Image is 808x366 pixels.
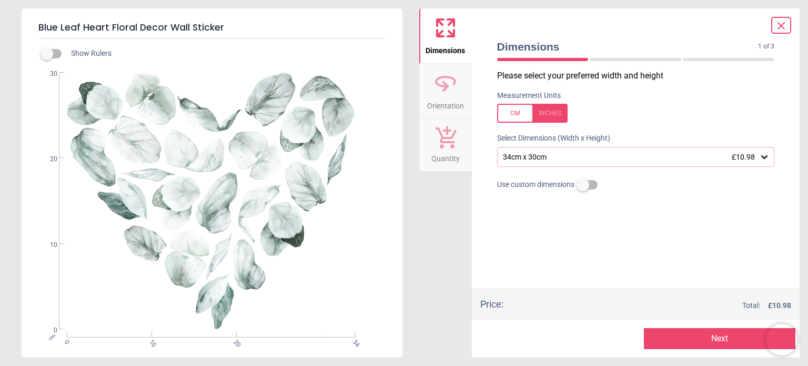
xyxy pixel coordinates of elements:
[419,118,472,171] button: Quantity
[772,301,791,310] span: 10.98
[419,64,472,118] button: Orientation
[62,338,69,345] span: 0
[732,153,755,161] span: £10.98
[38,17,386,39] h5: Blue Leaf Heart Floral Decor Wall Sticker
[431,149,460,164] span: Quantity
[37,70,57,78] span: 30
[147,338,154,345] span: 10
[502,153,760,162] div: 34cm x 30cm
[47,332,57,342] span: cm
[231,338,238,345] span: 20
[350,338,357,345] span: 34
[758,42,774,51] span: 1 of 3
[489,133,610,144] label: Select Dimensions (Width x Height)
[37,155,57,164] span: 20
[480,298,503,311] div: Price :
[47,47,402,60] div: Show Rulers
[427,96,464,112] span: Orientation
[497,39,759,54] span: Dimensions
[419,8,472,63] button: Dimensions
[497,180,574,190] span: Use custom dimensions
[768,301,791,311] span: £
[497,91,561,101] label: Measurement Units
[644,328,795,349] button: Next
[766,324,797,355] iframe: Brevo live chat
[519,301,792,311] div: Total:
[497,70,783,82] p: Please select your preferred width and height
[426,41,465,56] span: Dimensions
[37,326,57,335] span: 0
[37,241,57,250] span: 10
